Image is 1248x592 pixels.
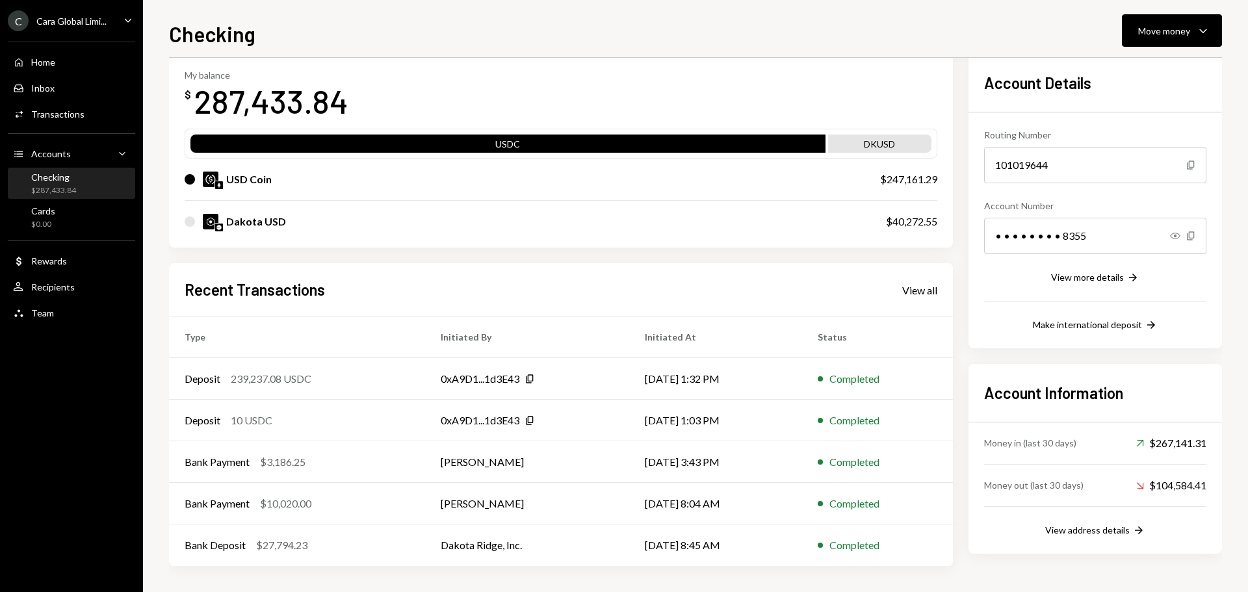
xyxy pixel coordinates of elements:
[8,275,135,298] a: Recipients
[31,205,55,216] div: Cards
[185,88,191,101] div: $
[1033,319,1142,330] div: Make international deposit
[215,181,223,189] img: ethereum-mainnet
[984,436,1076,450] div: Money in (last 30 days)
[185,537,246,553] div: Bank Deposit
[629,441,802,483] td: [DATE] 3:43 PM
[829,496,879,511] div: Completed
[203,214,218,229] img: DKUSD
[215,224,223,231] img: base-mainnet
[1045,524,1145,538] button: View address details
[260,496,311,511] div: $10,020.00
[828,137,931,155] div: DKUSD
[203,172,218,187] img: USDC
[441,371,519,387] div: 0xA9D1...1d3E43
[880,172,937,187] div: $247,161.29
[1045,524,1130,535] div: View address details
[425,524,629,566] td: Dakota Ridge, Inc.
[8,301,135,324] a: Team
[1138,24,1190,38] div: Move money
[8,102,135,125] a: Transactions
[31,307,54,318] div: Team
[31,219,55,230] div: $0.00
[629,400,802,441] td: [DATE] 1:03 PM
[984,478,1084,492] div: Money out (last 30 days)
[185,279,325,300] h2: Recent Transactions
[260,454,305,470] div: $3,186.25
[31,185,76,196] div: $287,433.84
[629,316,802,358] th: Initiated At
[226,172,272,187] div: USD Coin
[185,413,220,428] div: Deposit
[31,57,55,68] div: Home
[984,128,1206,142] div: Routing Number
[169,316,425,358] th: Type
[1122,14,1222,47] button: Move money
[8,76,135,99] a: Inbox
[8,50,135,73] a: Home
[829,413,879,428] div: Completed
[984,147,1206,183] div: 101019644
[425,441,629,483] td: [PERSON_NAME]
[829,454,879,470] div: Completed
[629,483,802,524] td: [DATE] 8:04 AM
[185,454,250,470] div: Bank Payment
[629,524,802,566] td: [DATE] 8:45 AM
[629,358,802,400] td: [DATE] 1:32 PM
[31,83,55,94] div: Inbox
[984,382,1206,404] h2: Account Information
[31,281,75,292] div: Recipients
[1136,478,1206,493] div: $104,584.41
[425,316,629,358] th: Initiated By
[226,214,286,229] div: Dakota USD
[231,413,272,428] div: 10 USDC
[169,21,255,47] h1: Checking
[984,72,1206,94] h2: Account Details
[441,413,519,428] div: 0xA9D1...1d3E43
[8,168,135,199] a: Checking$287,433.84
[984,218,1206,254] div: • • • • • • • • 8355
[185,371,220,387] div: Deposit
[31,255,67,266] div: Rewards
[886,214,937,229] div: $40,272.55
[185,496,250,511] div: Bank Payment
[8,142,135,165] a: Accounts
[1136,435,1206,451] div: $267,141.31
[31,172,76,183] div: Checking
[8,201,135,233] a: Cards$0.00
[902,283,937,297] a: View all
[425,483,629,524] td: [PERSON_NAME]
[256,537,307,553] div: $27,794.23
[185,70,348,81] div: My balance
[984,199,1206,212] div: Account Number
[231,371,311,387] div: 239,237.08 USDC
[36,16,107,27] div: Cara Global Limi...
[194,81,348,122] div: 287,433.84
[8,10,29,31] div: C
[1033,318,1158,333] button: Make international deposit
[1051,272,1124,283] div: View more details
[190,137,825,155] div: USDC
[829,371,879,387] div: Completed
[1051,271,1139,285] button: View more details
[802,316,953,358] th: Status
[829,537,879,553] div: Completed
[31,148,71,159] div: Accounts
[31,109,84,120] div: Transactions
[902,284,937,297] div: View all
[8,249,135,272] a: Rewards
